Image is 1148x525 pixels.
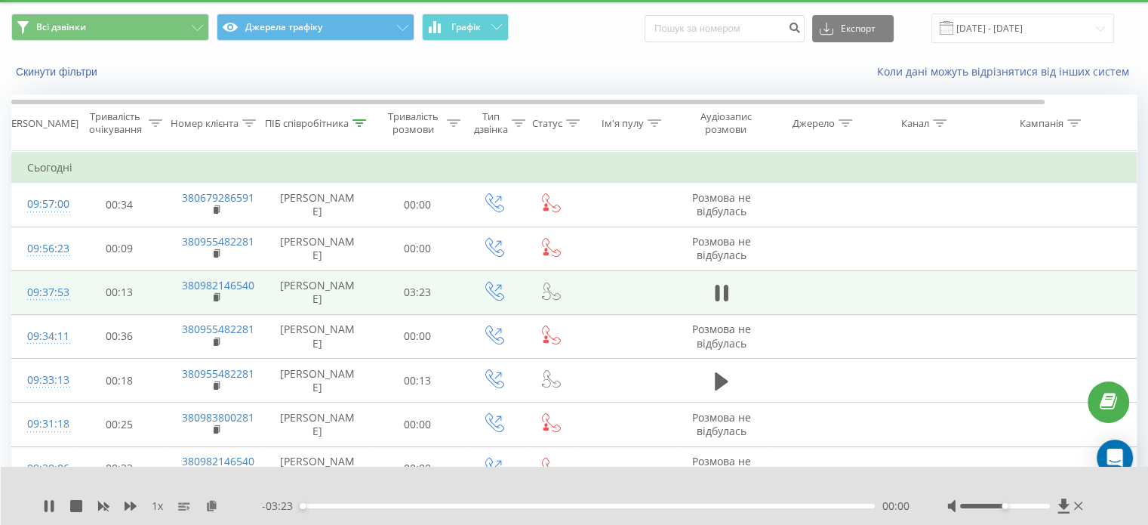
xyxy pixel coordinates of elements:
div: 09:57:00 [27,190,57,219]
div: Аудіозапис розмови [689,110,762,136]
div: Джерело [793,117,835,130]
div: Кампанія [1020,117,1063,130]
span: Розмова не відбулась [692,322,751,350]
div: 09:31:18 [27,409,57,439]
div: Accessibility label [300,503,306,509]
span: 1 x [152,499,163,514]
a: Коли дані можуть відрізнятися вiд інших систем [877,64,1137,79]
a: 380983800281 [182,410,254,425]
td: [PERSON_NAME] [265,314,371,358]
div: Тривалість очікування [85,110,145,136]
td: 00:00 [371,446,465,490]
td: 00:13 [371,359,465,403]
td: 00:33 [72,446,167,490]
td: [PERSON_NAME] [265,446,371,490]
div: Ім'я пулу [602,117,644,130]
td: 00:09 [72,227,167,270]
div: ПІБ співробітника [265,117,349,130]
td: 00:36 [72,314,167,358]
span: Розмова не відбулась [692,454,751,482]
span: - 03:23 [262,499,300,514]
a: 380955482281 [182,322,254,336]
div: 09:37:53 [27,278,57,307]
span: Розмова не відбулась [692,234,751,262]
td: 00:00 [371,183,465,227]
span: Графік [451,22,481,32]
td: 00:18 [72,359,167,403]
a: 380955482281 [182,234,254,249]
div: 09:33:13 [27,366,57,395]
td: 00:00 [371,403,465,446]
div: Тип дзвінка [474,110,508,136]
div: Номер клієнта [171,117,239,130]
button: Експорт [812,15,894,42]
a: 380982146540 [182,278,254,292]
td: [PERSON_NAME] [265,227,371,270]
td: 00:25 [72,403,167,446]
td: 00:00 [371,227,465,270]
div: 09:34:11 [27,322,57,351]
td: 00:34 [72,183,167,227]
div: Open Intercom Messenger [1097,440,1133,476]
div: Канал [901,117,929,130]
span: Всі дзвінки [36,21,86,33]
td: 03:23 [371,270,465,314]
span: Розмова не відбулась [692,410,751,438]
button: Джерела трафіку [217,14,414,41]
button: Всі дзвінки [11,14,209,41]
button: Скинути фільтри [11,65,105,79]
td: [PERSON_NAME] [265,183,371,227]
a: 380679286591 [182,190,254,205]
td: [PERSON_NAME] [265,359,371,403]
div: Тривалість розмови [383,110,443,136]
button: Графік [422,14,509,41]
td: 00:00 [371,314,465,358]
span: Розмова не відбулась [692,190,751,218]
input: Пошук за номером [645,15,805,42]
td: 00:13 [72,270,167,314]
td: [PERSON_NAME] [265,403,371,446]
a: 380982146540 [182,454,254,468]
div: [PERSON_NAME] [2,117,78,130]
a: 380955482281 [182,366,254,381]
div: 09:56:23 [27,234,57,264]
div: Accessibility label [1002,503,1008,509]
span: 00:00 [882,499,909,514]
div: 09:30:06 [27,454,57,483]
td: [PERSON_NAME] [265,270,371,314]
div: Статус [532,117,562,130]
